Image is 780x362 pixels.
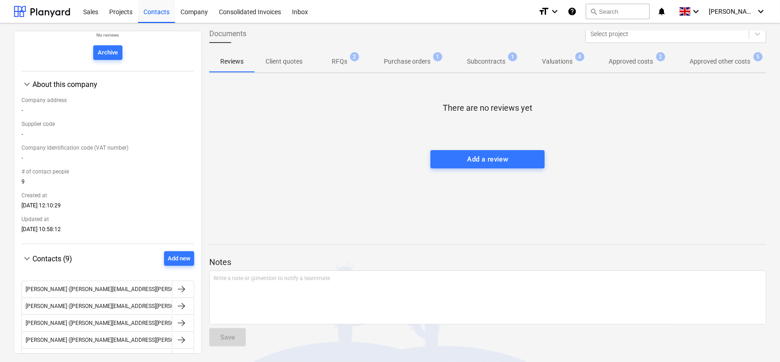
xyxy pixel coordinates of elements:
[21,226,194,236] div: [DATE] 10:58:12
[32,80,194,89] div: About this company
[21,251,194,266] div: Contacts (9)Add new
[21,79,194,90] div: About this company
[538,6,549,17] i: format_size
[21,189,194,202] div: Created at
[26,337,241,343] div: [PERSON_NAME] ([PERSON_NAME][EMAIL_ADDRESS][PERSON_NAME][DOMAIN_NAME])
[586,4,650,19] button: Search
[26,303,241,309] div: [PERSON_NAME] ([PERSON_NAME][EMAIL_ADDRESS][PERSON_NAME][DOMAIN_NAME])
[753,52,763,61] span: 5
[332,57,347,66] p: RFQs
[21,117,194,131] div: Supplier code
[709,8,754,15] span: [PERSON_NAME]
[549,6,560,17] i: keyboard_arrow_down
[430,150,545,168] button: Add a review
[32,254,72,263] span: Contacts (9)
[690,57,751,66] p: Approved other costs
[384,57,430,66] p: Purchase orders
[98,48,118,58] div: Archive
[85,32,131,38] p: No reviews
[350,52,359,61] span: 2
[21,212,194,226] div: Updated at
[508,52,517,61] span: 1
[21,90,194,236] div: About this company
[93,45,122,60] button: Archive
[21,93,194,107] div: Company address
[467,57,505,66] p: Subcontracts
[21,178,194,189] div: 9
[209,28,246,39] span: Documents
[467,153,508,165] div: Add a review
[265,57,302,66] p: Client quotes
[542,57,573,66] p: Valuations
[21,253,32,264] span: keyboard_arrow_down
[21,155,194,165] div: -
[220,57,244,66] p: Reviews
[755,6,766,17] i: keyboard_arrow_down
[26,320,241,326] div: [PERSON_NAME] ([PERSON_NAME][EMAIL_ADDRESS][PERSON_NAME][DOMAIN_NAME])
[590,8,597,15] span: search
[609,57,653,66] p: Approved costs
[21,202,194,212] div: [DATE] 12:10:29
[168,254,191,264] div: Add new
[568,6,577,17] i: Knowledge base
[656,52,665,61] span: 2
[433,52,442,61] span: 1
[164,251,194,266] button: Add new
[26,286,241,292] div: [PERSON_NAME] ([PERSON_NAME][EMAIL_ADDRESS][PERSON_NAME][DOMAIN_NAME])
[209,257,766,268] p: Notes
[690,6,701,17] i: keyboard_arrow_down
[21,107,194,117] div: -
[21,141,194,155] div: Company Identification code (VAT number)
[657,6,666,17] i: notifications
[21,131,194,141] div: -
[575,52,584,61] span: 4
[443,103,532,113] p: There are no reviews yet
[21,79,32,90] span: keyboard_arrow_down
[21,165,194,178] div: # of contact people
